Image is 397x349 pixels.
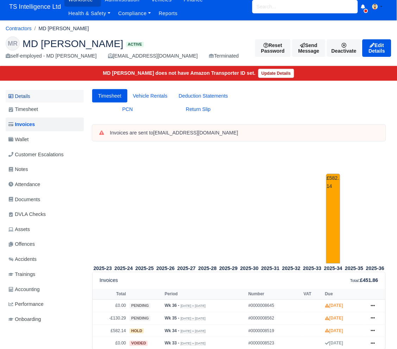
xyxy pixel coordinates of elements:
th: 2025-30 [239,264,260,272]
div: self-employed - MD [PERSON_NAME] [6,52,97,60]
td: £0.00 [93,300,128,312]
div: [EMAIL_ADDRESS][DOMAIN_NAME] [108,52,198,60]
strong: [DATE] [325,341,344,346]
a: Attendance [6,178,84,191]
a: Edit Details [363,39,391,57]
a: Health & Safety [64,7,114,20]
th: 2025-35 [344,264,365,272]
a: Contractors [6,26,32,31]
button: Reset Password [255,39,291,57]
span: Onboarding [8,316,41,324]
a: Timesheet [6,103,84,116]
span: Invoices [8,120,35,129]
small: [DATE] » [DATE] [181,317,206,321]
th: 2025-29 [218,264,239,272]
span: Active [126,42,144,47]
a: Return Slip [163,103,234,116]
a: Accounting [6,283,84,297]
span: Performance [8,301,44,309]
td: £582.14 [326,174,340,264]
div: : [351,277,378,285]
th: Due [323,289,364,300]
span: Attendance [8,180,40,189]
a: Compliance [114,7,155,20]
span: pending [130,316,151,321]
span: Documents [8,196,40,204]
li: MD [PERSON_NAME] [32,25,89,33]
th: 2025-25 [134,264,155,272]
span: Customer Escalations [8,151,64,159]
strong: [DATE] [325,303,344,308]
strong: [DATE] [325,329,344,334]
a: Deduction Statements [173,89,234,103]
a: Timesheet [92,89,127,103]
td: £582.14 [93,325,128,337]
span: pending [130,303,151,309]
span: Accidents [8,256,37,264]
span: Assets [8,226,30,234]
th: 2025-31 [260,264,281,272]
strong: [DATE] [325,316,344,321]
small: [DATE] » [DATE] [181,329,206,334]
small: [DATE] » [DATE] [181,342,206,346]
a: PCN [92,103,163,116]
a: Vehicle Rentals [127,89,173,103]
a: Onboarding [6,313,84,327]
a: Update Details [258,69,294,78]
span: Wallet [8,136,29,144]
span: Offences [8,241,35,249]
th: 2025-34 [323,264,344,272]
strong: Wk 36 - [165,303,179,308]
td: #0000008645 [247,300,302,312]
a: Notes [6,163,84,176]
strong: £451.86 [360,278,378,283]
a: Send Message [292,39,326,57]
strong: Wk 34 - [165,329,179,334]
a: Documents [6,193,84,206]
th: 2025-36 [365,264,386,272]
th: 2025-28 [197,264,218,272]
small: Total [351,279,359,283]
a: Accidents [6,253,84,266]
a: Trainings [6,268,84,282]
div: Terminated [209,52,239,60]
th: 2025-23 [92,264,113,272]
span: MD [PERSON_NAME] [23,39,123,48]
strong: [EMAIL_ADDRESS][DOMAIN_NAME] [153,130,238,136]
div: Invoices are sent to [110,130,379,137]
span: DVLA Checks [8,211,46,219]
td: #0000008562 [247,312,302,325]
td: -£130.29 [93,312,128,325]
a: Customer Escalations [6,148,84,162]
a: Performance [6,298,84,311]
a: Details [6,90,84,103]
th: Number [247,289,302,300]
td: #0000008519 [247,325,302,337]
span: Notes [8,165,28,173]
div: MD Adil Rakin [0,31,397,66]
th: Period [163,289,247,300]
strong: Wk 33 - [165,341,179,346]
th: 2025-32 [281,264,302,272]
a: DVLA Checks [6,208,84,222]
th: 2025-33 [302,264,323,272]
h6: Invoices [100,278,118,284]
span: Accounting [8,286,40,294]
strong: Wk 35 - [165,316,179,321]
span: Timesheet [8,105,38,113]
a: Assets [6,223,84,237]
th: Total [93,289,128,300]
span: voided [130,341,148,346]
th: 2025-24 [113,264,134,272]
a: Reports [155,7,182,20]
small: [DATE] » [DATE] [181,304,206,308]
span: hold [130,329,144,334]
a: Offences [6,238,84,251]
a: Invoices [6,118,84,131]
th: 2025-26 [155,264,176,272]
div: MR [6,37,20,51]
th: VAT [302,289,323,300]
a: Deactivate [327,39,361,57]
a: Wallet [6,133,84,146]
